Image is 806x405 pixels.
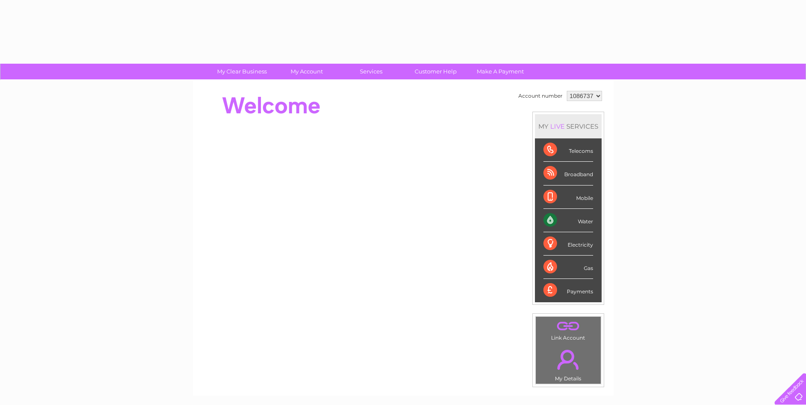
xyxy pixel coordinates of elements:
div: Electricity [543,232,593,256]
a: Services [336,64,406,79]
div: Gas [543,256,593,279]
div: LIVE [549,122,566,130]
div: Mobile [543,186,593,209]
div: Broadband [543,162,593,185]
td: Account number [516,89,565,103]
a: My Account [271,64,342,79]
td: Link Account [535,316,601,343]
a: Customer Help [401,64,471,79]
a: Make A Payment [465,64,535,79]
a: . [538,319,599,334]
td: My Details [535,343,601,384]
a: . [538,345,599,374]
div: Water [543,209,593,232]
div: Telecoms [543,138,593,162]
div: MY SERVICES [535,114,602,138]
div: Payments [543,279,593,302]
a: My Clear Business [207,64,277,79]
